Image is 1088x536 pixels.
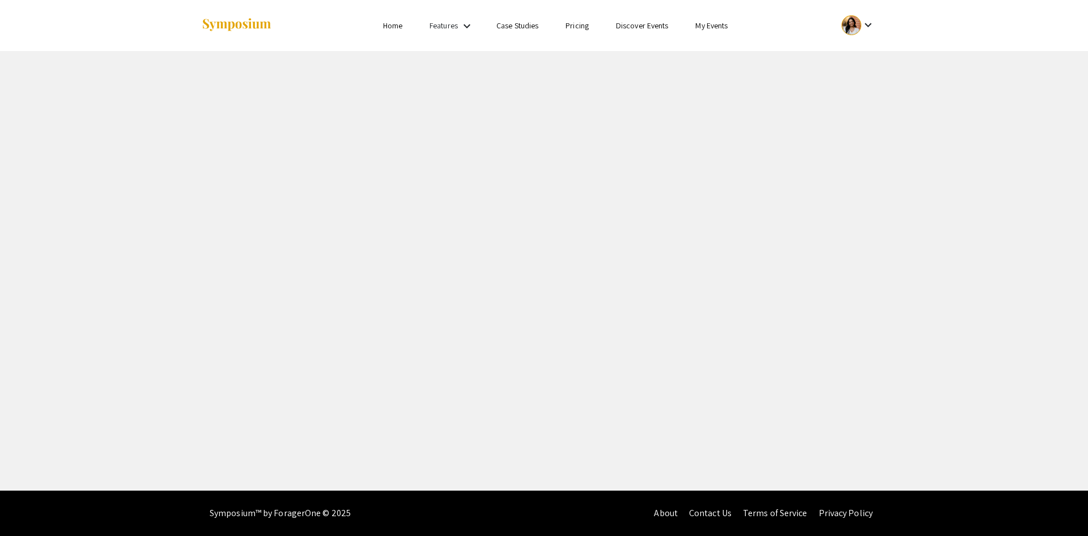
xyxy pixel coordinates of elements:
a: Discover Events [616,20,669,31]
a: Features [430,20,458,31]
div: Symposium™ by ForagerOne © 2025 [210,491,351,536]
a: Case Studies [496,20,538,31]
a: Terms of Service [743,507,807,519]
button: Expand account dropdown [830,12,887,38]
a: Pricing [566,20,589,31]
a: Home [383,20,402,31]
mat-icon: Expand Features list [460,19,474,33]
mat-icon: Expand account dropdown [861,18,875,32]
a: Contact Us [689,507,732,519]
img: Symposium by ForagerOne [201,18,272,33]
iframe: Chat [1040,485,1079,527]
a: Privacy Policy [819,507,873,519]
a: My Events [695,20,728,31]
a: About [654,507,678,519]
